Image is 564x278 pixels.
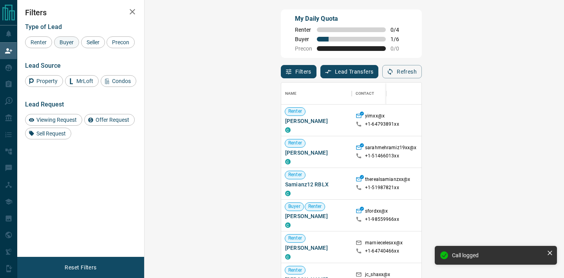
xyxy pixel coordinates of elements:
[285,212,348,220] span: [PERSON_NAME]
[81,36,105,48] div: Seller
[25,101,64,108] span: Lead Request
[295,27,312,33] span: Renter
[285,117,348,125] span: [PERSON_NAME]
[74,78,96,84] span: MrLoft
[365,176,410,184] p: therealsamianzxx@x
[285,108,305,115] span: Renter
[285,191,291,196] div: condos.ca
[352,83,414,105] div: Contact
[320,65,379,78] button: Lead Transfers
[34,130,69,137] span: Sell Request
[365,113,385,121] p: yimxx@x
[34,117,80,123] span: Viewing Request
[25,8,136,17] h2: Filters
[107,36,135,48] div: Precon
[93,117,132,123] span: Offer Request
[390,27,408,33] span: 0 / 4
[305,203,325,210] span: Renter
[365,208,388,216] p: sfordxx@x
[285,254,291,260] div: condos.ca
[285,267,305,274] span: Renter
[281,83,352,105] div: Name
[54,36,79,48] div: Buyer
[285,127,291,133] div: condos.ca
[365,248,399,255] p: +1- 64740466xx
[285,235,305,242] span: Renter
[25,75,63,87] div: Property
[390,45,408,52] span: 0 / 0
[285,159,291,164] div: condos.ca
[452,252,544,258] div: Call logged
[285,171,305,178] span: Renter
[285,149,348,157] span: [PERSON_NAME]
[390,36,408,42] span: 1 / 6
[101,75,136,87] div: Condos
[365,240,403,248] p: marniecelesxx@x
[285,181,348,188] span: Samianz12 RBLX
[34,78,60,84] span: Property
[285,203,304,210] span: Buyer
[60,261,101,274] button: Reset Filters
[285,83,297,105] div: Name
[285,222,291,228] div: condos.ca
[295,36,312,42] span: Buyer
[356,83,374,105] div: Contact
[382,65,422,78] button: Refresh
[295,45,312,52] span: Precon
[281,65,316,78] button: Filters
[365,184,399,191] p: +1- 51987821xx
[365,153,399,159] p: +1- 51466013xx
[65,75,99,87] div: MrLoft
[109,78,134,84] span: Condos
[25,114,82,126] div: Viewing Request
[365,216,399,223] p: +1- 98559966xx
[57,39,76,45] span: Buyer
[28,39,49,45] span: Renter
[84,114,135,126] div: Offer Request
[25,36,52,48] div: Renter
[25,62,61,69] span: Lead Source
[25,128,71,139] div: Sell Request
[285,244,348,252] span: [PERSON_NAME]
[109,39,132,45] span: Precon
[25,23,62,31] span: Type of Lead
[365,121,399,128] p: +1- 64793891xx
[84,39,102,45] span: Seller
[365,144,416,153] p: sarahmehramiz19xx@x
[295,14,408,23] p: My Daily Quota
[285,140,305,146] span: Renter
